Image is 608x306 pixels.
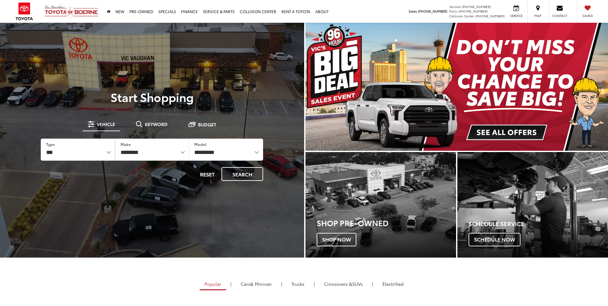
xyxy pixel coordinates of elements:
label: Model [194,141,206,147]
a: Popular [200,278,226,290]
a: SUVs [319,278,368,289]
span: Contact [552,13,567,18]
div: Toyota [457,152,608,258]
span: Service [449,4,461,9]
span: Shop Now [317,233,356,246]
img: Vic Vaughan Toyota of Boerne [44,5,99,18]
a: Shop Pre-Owned Shop Now [305,152,456,258]
h4: Schedule Service [469,221,608,227]
li: | [312,281,316,287]
div: Toyota [305,152,456,258]
a: Electrified [378,278,408,289]
span: Service [509,13,523,18]
p: Start Shopping [27,90,277,103]
span: [PHONE_NUMBER] [475,13,505,18]
li: | [279,281,284,287]
span: [PHONE_NUMBER] [462,4,491,9]
a: Schedule Service Schedule Now [457,152,608,258]
span: Collision Center [449,13,474,18]
span: Sales [409,9,417,13]
li: | [371,281,375,287]
label: Make [121,141,131,147]
span: Saved [580,13,595,18]
h3: Shop Pre-Owned [317,218,456,227]
span: Map [531,13,545,18]
span: [PHONE_NUMBER] [458,9,488,13]
span: Parts [449,9,457,13]
a: Cars [236,278,277,289]
button: Search [221,167,263,181]
a: Trucks [287,278,309,289]
span: & Minivan [250,281,272,287]
span: Vehicle [97,122,115,126]
button: Reset [195,167,220,181]
span: Schedule Now [469,233,521,246]
span: Crossovers & [324,281,352,287]
span: Keyword [145,122,168,126]
span: [PHONE_NUMBER] [418,9,447,13]
li: | [229,281,233,287]
label: Type [46,141,55,147]
span: Budget [198,122,216,127]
